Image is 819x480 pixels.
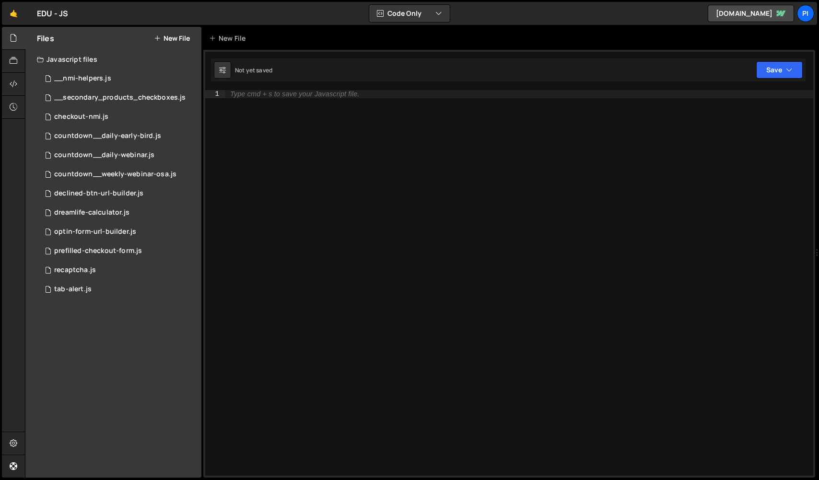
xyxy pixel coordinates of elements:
[37,203,201,222] div: 12844/34969.js
[37,261,201,280] div: 12844/34738.js
[369,5,450,22] button: Code Only
[209,34,249,43] div: New File
[37,184,201,203] div: 12844/31896.js
[756,61,803,79] button: Save
[54,93,186,102] div: __secondary_products_checkboxes.js
[54,113,108,121] div: checkout-nmi.js
[2,2,25,25] a: 🤙
[37,69,201,88] div: 12844/31702.js
[37,8,68,19] div: EDU - JS
[54,266,96,274] div: recaptcha.js
[54,132,161,140] div: countdown__daily-early-bird.js
[205,90,225,98] div: 1
[25,50,201,69] div: Javascript files
[54,208,129,217] div: dreamlife-calculator.js
[37,280,201,299] div: 12844/35655.js
[54,247,142,255] div: prefilled-checkout-form.js
[37,241,201,261] div: 12844/31892.js
[54,228,136,236] div: optin-form-url-builder.js
[37,88,204,107] div: 12844/31703.js
[54,74,111,83] div: __nmi-helpers.js
[54,285,92,294] div: tab-alert.js
[708,5,794,22] a: [DOMAIN_NAME]
[230,91,359,98] div: Type cmd + s to save your Javascript file.
[37,126,201,146] div: 12844/35707.js
[37,165,201,184] div: 12844/31643.js
[54,170,176,179] div: countdown__weekly-webinar-osa.js
[37,33,54,44] h2: Files
[54,189,143,198] div: declined-btn-url-builder.js
[37,107,201,126] div: 12844/31459.js
[797,5,814,22] a: Pi
[37,222,201,241] div: 12844/31893.js
[54,151,154,160] div: countdown__daily-webinar.js
[37,146,201,165] div: 12844/36864.js
[154,34,190,42] button: New File
[235,66,272,74] div: Not yet saved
